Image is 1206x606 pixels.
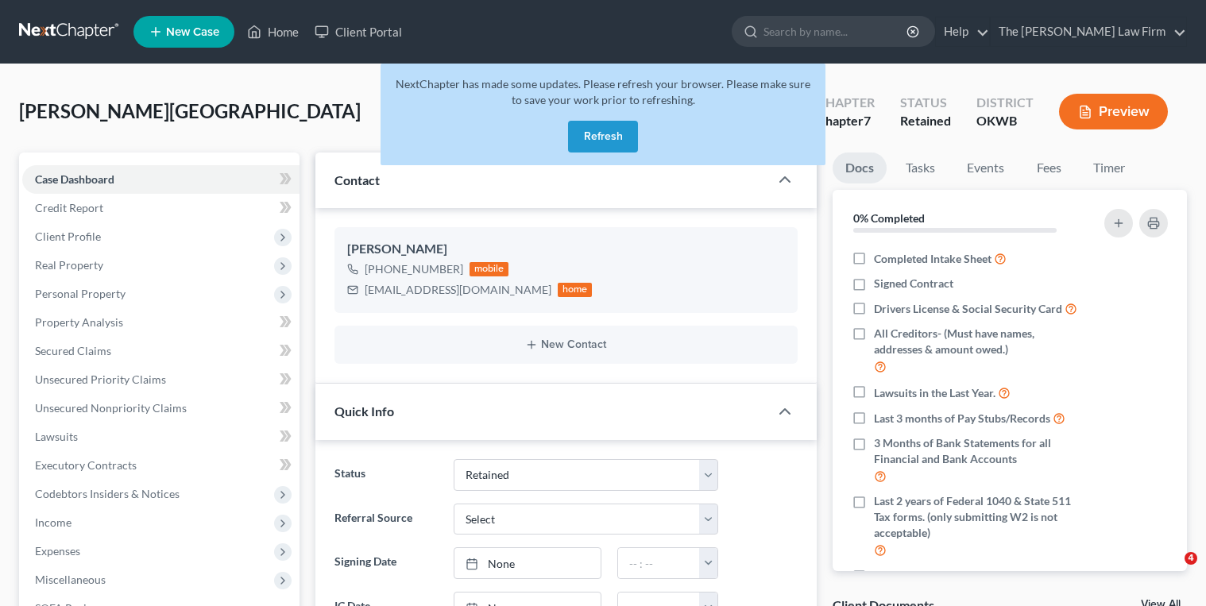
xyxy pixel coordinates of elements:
a: Timer [1080,152,1138,183]
input: Search by name... [763,17,909,46]
a: Unsecured Nonpriority Claims [22,394,300,423]
a: Unsecured Priority Claims [22,365,300,394]
a: Fees [1023,152,1074,183]
a: Lawsuits [22,423,300,451]
div: Status [900,94,951,112]
button: Refresh [568,121,638,152]
span: Credit Report [35,201,103,214]
span: Signed Contract [874,276,953,291]
a: Help [936,17,989,46]
span: Drivers License & Social Security Card [874,301,1062,317]
span: Contact [334,172,380,187]
span: 4 [1185,552,1197,565]
span: Unsecured Nonpriority Claims [35,401,187,415]
span: Income [35,515,72,529]
div: Chapter [817,94,875,112]
a: Executory Contracts [22,451,300,480]
div: mobile [470,262,509,276]
span: Miscellaneous [35,573,106,586]
span: Case Dashboard [35,172,114,186]
a: The [PERSON_NAME] Law Firm [991,17,1186,46]
div: OKWB [976,112,1034,130]
div: home [558,283,593,297]
div: [PERSON_NAME] [347,240,786,259]
span: NextChapter has made some updates. Please refresh your browser. Please make sure to save your wor... [396,77,810,106]
a: Docs [833,152,887,183]
a: Credit Report [22,194,300,222]
span: Personal Property [35,287,126,300]
span: Lawsuits [35,430,78,443]
span: New Case [166,26,219,38]
a: Property Analysis [22,308,300,337]
div: District [976,94,1034,112]
div: [EMAIL_ADDRESS][DOMAIN_NAME] [365,282,551,298]
button: New Contact [347,338,786,351]
div: Retained [900,112,951,130]
span: Real Property Deeds and Mortgages [874,569,1050,585]
span: [PERSON_NAME][GEOGRAPHIC_DATA] [19,99,361,122]
span: Quick Info [334,403,394,419]
span: Executory Contracts [35,458,137,472]
a: Events [954,152,1017,183]
a: Home [239,17,307,46]
span: Client Profile [35,230,101,243]
span: All Creditors- (Must have names, addresses & amount owed.) [874,326,1084,357]
a: Case Dashboard [22,165,300,194]
label: Signing Date [327,547,446,579]
span: Expenses [35,544,80,558]
span: Real Property [35,258,103,272]
span: 3 Months of Bank Statements for all Financial and Bank Accounts [874,435,1084,467]
div: Chapter [817,112,875,130]
span: Completed Intake Sheet [874,251,991,267]
span: Lawsuits in the Last Year. [874,385,995,401]
span: Last 2 years of Federal 1040 & State 511 Tax forms. (only submitting W2 is not acceptable) [874,493,1084,541]
span: Secured Claims [35,344,111,357]
span: Property Analysis [35,315,123,329]
a: Tasks [893,152,948,183]
span: Codebtors Insiders & Notices [35,487,180,500]
label: Referral Source [327,504,446,535]
div: [PHONE_NUMBER] [365,261,463,277]
span: Unsecured Priority Claims [35,372,166,386]
a: None [454,548,600,578]
input: -- : -- [618,548,700,578]
a: Secured Claims [22,337,300,365]
a: Client Portal [307,17,410,46]
iframe: Intercom live chat [1152,552,1190,590]
span: 7 [864,113,871,128]
button: Preview [1059,94,1168,129]
span: Last 3 months of Pay Stubs/Records [874,411,1050,427]
label: Status [327,459,446,491]
strong: 0% Completed [853,211,925,225]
